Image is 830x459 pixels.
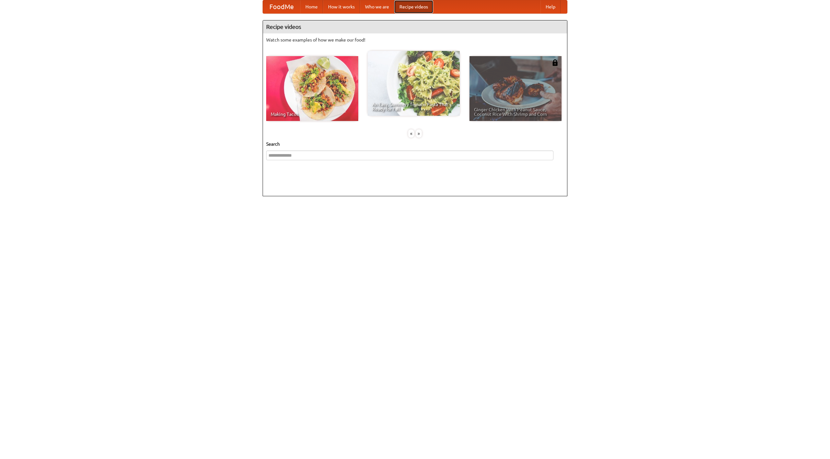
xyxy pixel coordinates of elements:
div: « [408,129,414,138]
span: An Easy, Summery Tomato Pasta That's Ready for Fall [372,102,455,111]
a: Home [300,0,323,13]
a: How it works [323,0,360,13]
h4: Recipe videos [263,20,567,33]
a: Help [540,0,561,13]
a: FoodMe [263,0,300,13]
a: An Easy, Summery Tomato Pasta That's Ready for Fall [368,51,460,116]
p: Watch some examples of how we make our food! [266,37,564,43]
a: Who we are [360,0,394,13]
h5: Search [266,141,564,147]
img: 483408.png [552,59,558,66]
div: » [416,129,422,138]
a: Making Tacos [266,56,358,121]
a: Recipe videos [394,0,433,13]
span: Making Tacos [271,112,354,116]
